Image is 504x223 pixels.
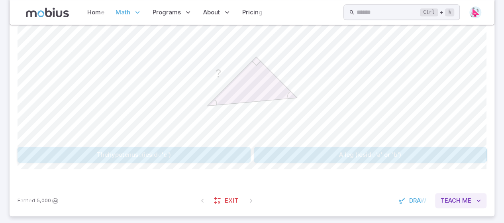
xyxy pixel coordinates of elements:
readpronunciation-span: E [18,197,20,203]
readpronunciation-span: sid [363,151,371,159]
readpronunciation-span: 'a' or 'b') [375,151,401,158]
readpronunciation-span: e [371,151,375,159]
button: Draw [394,193,432,208]
p: Earn Mobius dollars to buy game boosters [18,197,59,205]
div: + [420,8,454,17]
readpronunciation-span: (ie [142,151,149,158]
readpronunciation-span: e [138,151,142,159]
text: ? [216,67,221,80]
readpronunciation-span: rn [24,197,29,203]
readpronunciation-span: Dra [409,197,420,204]
kbd: Ctrl [420,8,438,16]
span: On Latest Question [244,193,258,208]
readpronunciation-word: Programs [153,8,181,16]
readpronunciation-span: A leg (ie [339,151,363,158]
readpronunciation-span: e [158,151,161,159]
readpronunciation-word: k [448,9,451,15]
readpronunciation-span: d [32,197,35,203]
a: Home [85,3,107,22]
img: right-triangle.svg [469,6,481,18]
readpronunciation-span: a [20,197,24,203]
a: Exit [210,193,244,208]
readpronunciation-span: w [420,197,426,204]
button: Thehypotenuse(ieside'c') [18,147,251,162]
readpronunciation-span: e [101,8,104,16]
span: 5,000 [37,197,51,205]
readpronunciation-span: Pricin [242,8,259,16]
readpronunciation-span: Hom [87,8,101,16]
readpronunciation-span: hypotenus [108,151,138,159]
readpronunciation-span: g [259,8,263,16]
readpronunciation-span: The [97,151,108,158]
button: A leg (ieside'a' or 'b') [254,147,487,162]
readpronunciation-span: 'c') [161,151,171,158]
readpronunciation-word: About [203,8,220,16]
readpronunciation-span: sid [149,151,158,159]
readpronunciation-word: Math [116,8,130,16]
span: On First Question [195,193,210,208]
readpronunciation-word: Exit [225,197,238,204]
button: TeachMe [435,193,486,208]
readpronunciation-span: e [29,197,32,203]
a: Pricing [240,3,265,22]
readpronunciation-word: Me [462,197,471,204]
readpronunciation-word: Teach [441,197,461,204]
